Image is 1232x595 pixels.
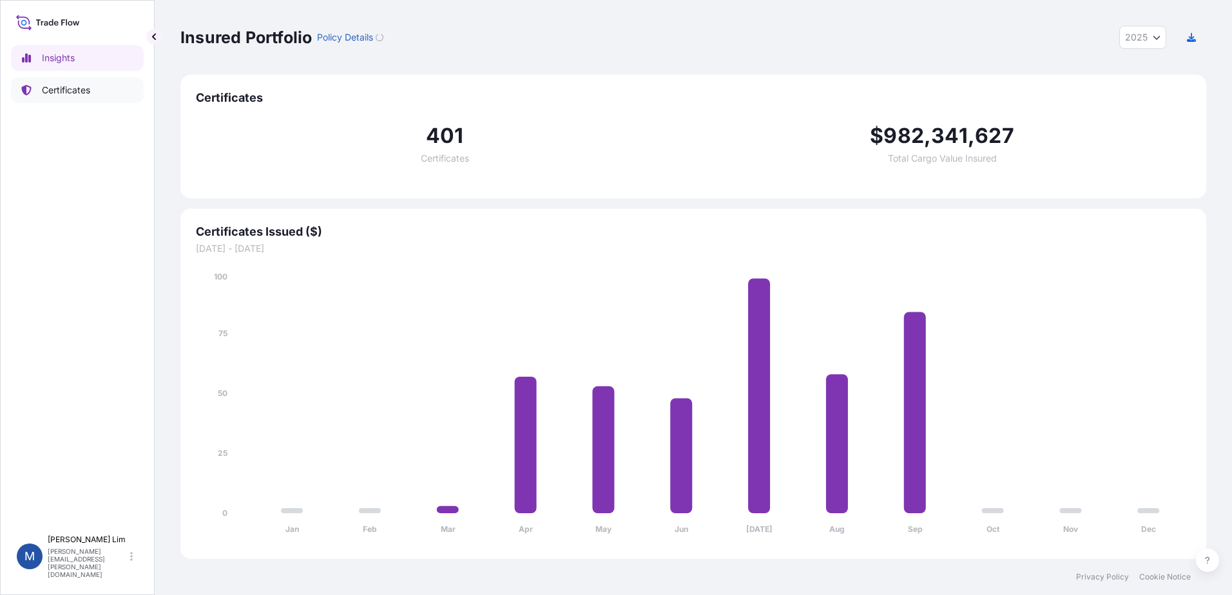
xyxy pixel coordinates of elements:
[218,448,227,458] tspan: 25
[1125,31,1148,44] span: 2025
[317,31,373,44] p: Policy Details
[48,534,128,545] p: [PERSON_NAME] Lim
[285,524,299,534] tspan: Jan
[746,524,773,534] tspan: [DATE]
[196,224,1191,240] span: Certificates Issued ($)
[975,126,1014,146] span: 627
[883,126,924,146] span: 982
[870,126,883,146] span: $
[1139,572,1191,582] a: Cookie Notice
[908,524,923,534] tspan: Sep
[426,126,464,146] span: 401
[214,272,227,281] tspan: 100
[376,33,383,41] div: Loading
[441,524,456,534] tspan: Mar
[1141,524,1156,534] tspan: Dec
[196,90,1191,106] span: Certificates
[421,154,469,163] span: Certificates
[519,524,533,534] tspan: Apr
[218,388,227,398] tspan: 50
[196,242,1191,255] span: [DATE] - [DATE]
[180,27,312,48] p: Insured Portfolio
[42,52,75,64] p: Insights
[1119,26,1166,49] button: Year Selector
[11,45,144,71] a: Insights
[675,524,688,534] tspan: Jun
[1076,572,1129,582] a: Privacy Policy
[924,126,931,146] span: ,
[24,550,35,563] span: M
[829,524,845,534] tspan: Aug
[48,547,128,578] p: [PERSON_NAME][EMAIL_ADDRESS][PERSON_NAME][DOMAIN_NAME]
[376,27,383,48] button: Loading
[218,328,227,338] tspan: 75
[1063,524,1079,534] tspan: Nov
[968,126,975,146] span: ,
[595,524,612,534] tspan: May
[931,126,968,146] span: 341
[11,77,144,103] a: Certificates
[222,508,227,518] tspan: 0
[987,524,1000,534] tspan: Oct
[363,524,377,534] tspan: Feb
[42,84,90,97] p: Certificates
[888,154,997,163] span: Total Cargo Value Insured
